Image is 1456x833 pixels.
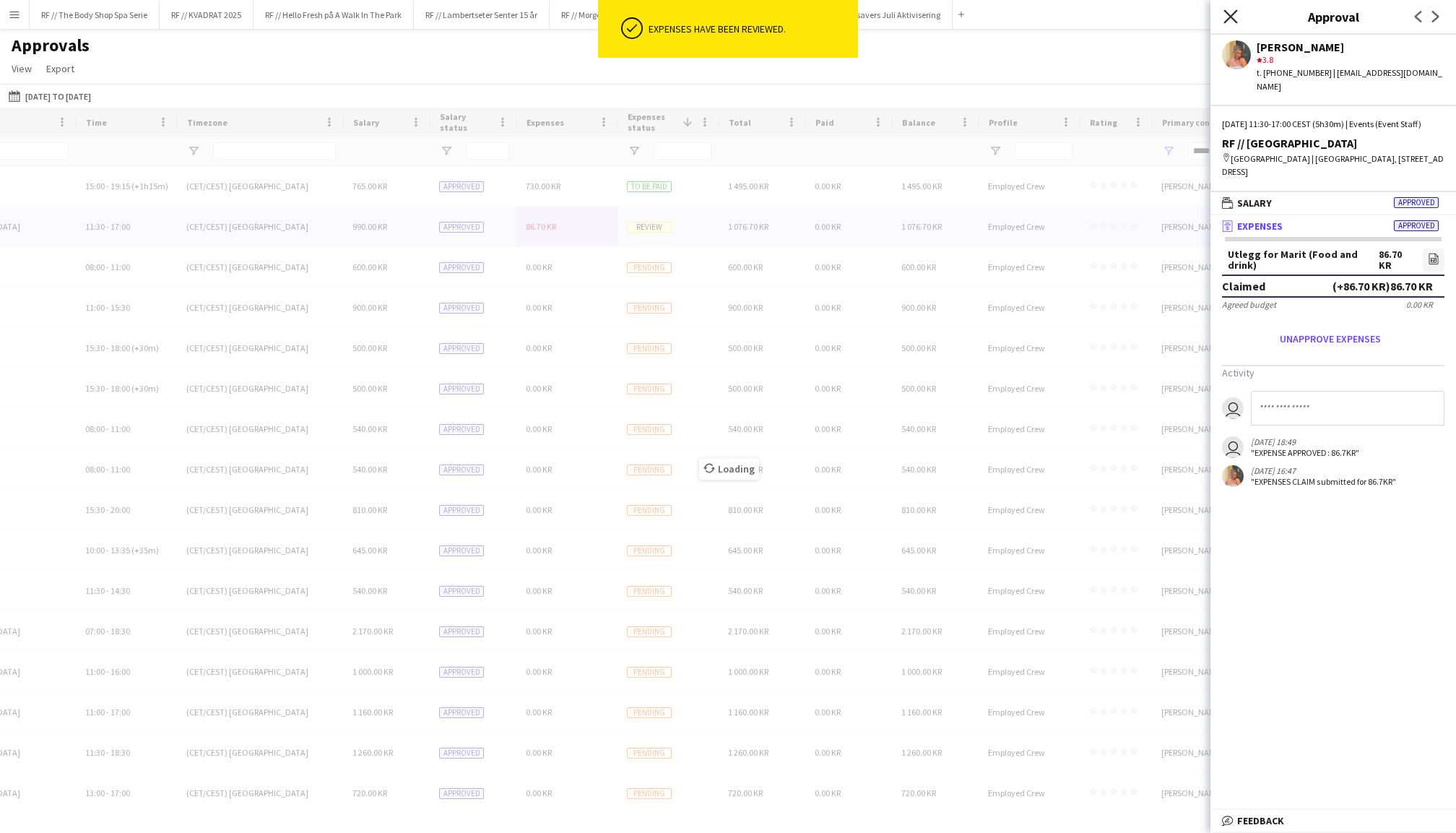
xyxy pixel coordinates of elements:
[1257,53,1444,66] div: 3.8
[1222,436,1244,458] app-user-avatar: Marit Holvik
[46,62,74,75] span: Export
[1210,192,1456,214] mat-expansion-panel-header: SalaryApproved
[1222,299,1276,310] div: Agreed budget
[1251,465,1396,476] div: [DATE] 16:47
[1237,814,1284,827] span: Feedback
[1210,810,1456,832] mat-expansion-panel-header: Feedback
[6,59,38,78] a: View
[1394,197,1439,208] span: Approved
[1222,118,1444,131] div: [DATE] 11:30-17:00 CEST (5h30m) | Events (Event Staff)
[1257,40,1444,53] div: [PERSON_NAME]
[1237,220,1283,233] span: Expenses
[1210,215,1456,237] mat-expansion-panel-header: ExpensesApproved
[12,62,32,75] span: View
[1406,299,1433,310] div: 0.00 KR
[6,87,94,105] button: [DATE] to [DATE]
[40,59,80,78] a: Export
[550,1,690,29] button: RF // Morgenbladet Morgenkaffe
[1257,66,1444,92] div: t. [PHONE_NUMBER] | [EMAIL_ADDRESS][DOMAIN_NAME]
[1222,279,1265,293] div: Claimed
[1237,197,1272,210] span: Salary
[160,1,253,29] button: RF // KVADRAT 2025
[30,1,160,29] button: RF // The Body Shop Spa Serie
[253,1,414,29] button: RF // Hello Fresh på A Walk In The Park
[1228,249,1379,271] div: Utlegg for Marit (Food and drink)
[1210,7,1456,26] h3: Approval
[1222,152,1444,178] div: [GEOGRAPHIC_DATA] | [GEOGRAPHIC_DATA], [STREET_ADDRESS]
[810,1,953,29] button: RF // Specsavers Juli Aktivisering
[649,22,852,35] div: Expenses have been reviewed.
[1210,237,1456,506] div: ExpensesApproved
[1379,249,1415,271] div: 86.70 KR
[1251,447,1359,458] div: "EXPENSE APPROVED: 86.7KR"
[1222,137,1444,150] div: RF // [GEOGRAPHIC_DATA]
[1251,436,1359,447] div: [DATE] 18:49
[1251,476,1396,487] div: "EXPENSES CLAIM submitted for 86.7KR"
[1222,366,1444,379] h3: Activity
[1332,279,1433,293] div: (+86.70 KR) 86.70 KR
[1222,465,1244,487] app-user-avatar: Hannah Ludivia Rotbæk Meling
[1394,220,1439,231] span: Approved
[414,1,550,29] button: RF // Lambertseter Senter 15 år
[699,458,759,480] span: Loading
[1222,327,1439,350] button: Unapprove expenses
